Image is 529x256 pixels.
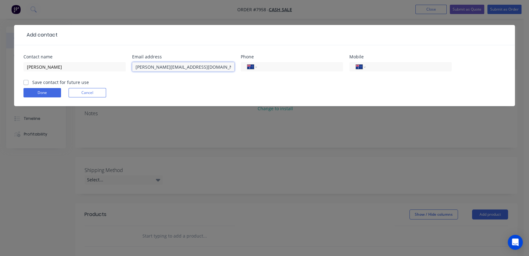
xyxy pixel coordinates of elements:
[69,88,106,97] button: Cancel
[32,79,89,86] label: Save contact for future use
[508,235,523,250] div: Open Intercom Messenger
[23,31,58,39] div: Add contact
[349,55,452,59] div: Mobile
[23,55,126,59] div: Contact name
[23,88,61,97] button: Done
[241,55,343,59] div: Phone
[132,55,234,59] div: Email address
